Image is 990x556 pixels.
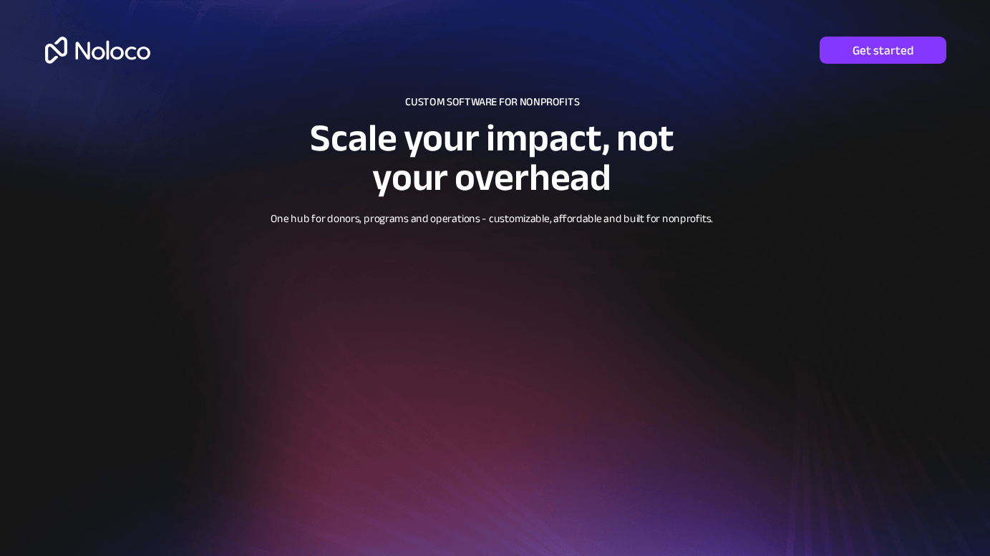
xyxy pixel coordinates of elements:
span: Get started [820,43,946,58]
iframe: Nonprofit template - interactive demo [191,235,785,554]
span: Scale your impact, not your overhead [310,102,674,214]
a: Get started [820,37,946,64]
span: CUSTOM SOFTWARE FOR NONPROFITS [405,92,579,113]
span: One hub for donors, programs and operations - customizable, affordable and built for nonprofits. [271,208,714,229]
